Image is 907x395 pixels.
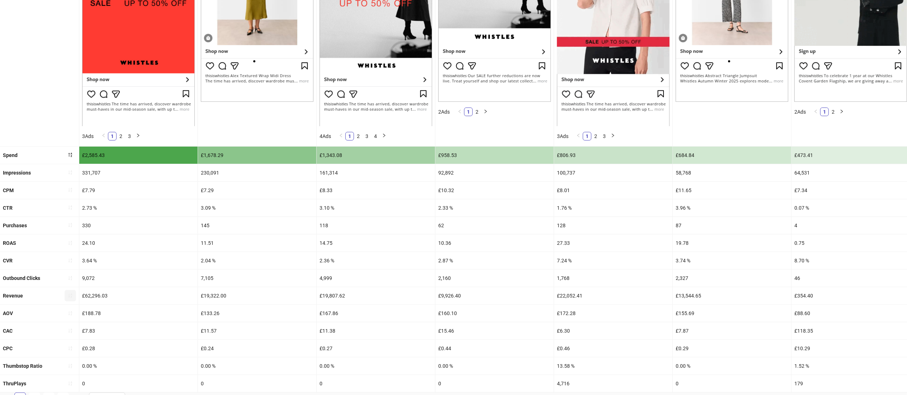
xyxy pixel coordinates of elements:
[673,182,791,199] div: £11.65
[317,270,435,287] div: 4,999
[609,132,617,141] button: right
[3,240,16,246] b: ROAS
[3,205,13,211] b: CTR
[435,147,554,164] div: £958.53
[317,357,435,375] div: 0.00 %
[126,132,133,140] a: 3
[794,109,806,115] span: 2 Ads
[99,132,108,141] button: left
[611,133,615,138] span: right
[3,223,27,228] b: Purchases
[68,170,73,175] span: sort-ascending
[117,132,125,140] a: 2
[363,132,371,141] li: 3
[673,322,791,339] div: £7.87
[337,132,345,141] button: left
[673,164,791,181] div: 58,768
[3,381,26,386] b: ThruPlays
[68,205,73,210] span: sort-ascending
[198,287,316,304] div: £19,322.00
[68,241,73,246] span: sort-ascending
[117,132,125,141] li: 2
[68,363,73,368] span: sort-ascending
[483,109,488,114] span: right
[435,305,554,322] div: £160.10
[317,322,435,339] div: £11.38
[198,234,316,252] div: 11.51
[3,346,13,351] b: CPC
[435,234,554,252] div: 10.36
[3,363,42,369] b: Thumbstop Ratio
[317,182,435,199] div: £8.33
[574,132,583,141] li: Previous Page
[820,108,829,116] li: 1
[435,217,554,234] div: 62
[435,252,554,269] div: 2.87 %
[317,287,435,304] div: £19,807.62
[79,375,198,392] div: 0
[3,310,13,316] b: AOV
[79,270,198,287] div: 9,072
[554,322,672,339] div: £6.30
[673,270,791,287] div: 2,327
[380,132,388,141] li: Next Page
[198,340,316,357] div: £0.24
[837,108,846,116] button: right
[609,132,617,141] li: Next Page
[68,381,73,386] span: sort-ascending
[108,132,117,141] li: 1
[455,108,464,116] button: left
[554,287,672,304] div: £22,052.41
[554,147,672,164] div: £806.93
[317,164,435,181] div: 161,314
[136,133,140,138] span: right
[435,357,554,375] div: 0.00 %
[382,133,386,138] span: right
[317,147,435,164] div: £1,343.08
[591,132,600,141] li: 2
[829,108,837,116] a: 2
[435,182,554,199] div: £10.32
[134,132,142,141] li: Next Page
[79,322,198,339] div: £7.83
[363,132,371,140] a: 3
[79,357,198,375] div: 0.00 %
[79,199,198,216] div: 2.73 %
[354,132,363,141] li: 2
[108,132,116,140] a: 1
[576,133,581,138] span: left
[354,132,362,140] a: 2
[673,357,791,375] div: 0.00 %
[317,340,435,357] div: £0.27
[198,164,316,181] div: 230,091
[435,164,554,181] div: 92,892
[68,258,73,263] span: sort-ascending
[554,252,672,269] div: 7.24 %
[198,322,316,339] div: £11.57
[68,328,73,333] span: sort-ascending
[82,133,94,139] span: 3 Ads
[554,375,672,392] div: 4,716
[673,217,791,234] div: 87
[79,217,198,234] div: 330
[317,217,435,234] div: 118
[380,132,388,141] button: right
[455,108,464,116] li: Previous Page
[79,234,198,252] div: 24.10
[68,223,73,228] span: sort-ascending
[320,133,331,139] span: 4 Ads
[3,275,40,281] b: Outbound Clicks
[317,305,435,322] div: £167.86
[198,375,316,392] div: 0
[3,258,13,263] b: CVR
[673,147,791,164] div: £684.84
[554,305,672,322] div: £172.28
[840,109,844,114] span: right
[554,182,672,199] div: £8.01
[554,340,672,357] div: £0.46
[372,132,379,140] a: 4
[101,133,106,138] span: left
[68,187,73,192] span: sort-ascending
[473,108,481,116] a: 2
